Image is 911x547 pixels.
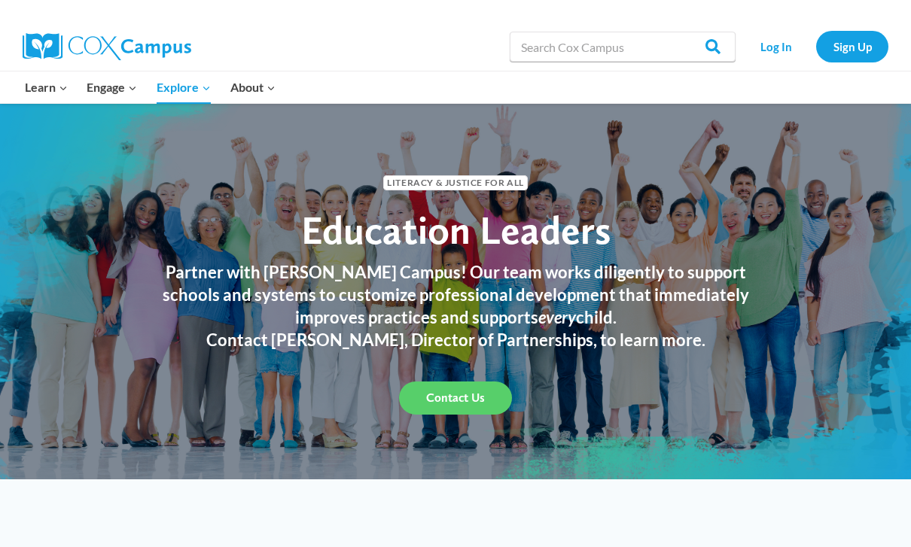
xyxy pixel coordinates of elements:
span: About [230,77,276,97]
span: Literacy & Justice for All [383,175,527,190]
span: Learn [25,77,68,97]
a: Log In [743,31,809,62]
em: every [538,307,576,327]
img: Cox Campus [23,33,191,60]
span: Education Leaders [301,206,611,254]
span: Contact Us [426,390,485,405]
span: Explore [157,77,211,97]
a: Contact Us [399,381,512,415]
nav: Secondary Navigation [743,31,888,62]
input: Search Cox Campus [510,32,736,62]
h3: Partner with [PERSON_NAME] Campus! Our team works diligently to support schools and systems to cu... [147,261,764,329]
h3: Contact [PERSON_NAME], Director of Partnerships, to learn more. [147,329,764,351]
span: Engage [87,77,137,97]
a: Sign Up [816,31,888,62]
nav: Primary Navigation [15,71,285,103]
